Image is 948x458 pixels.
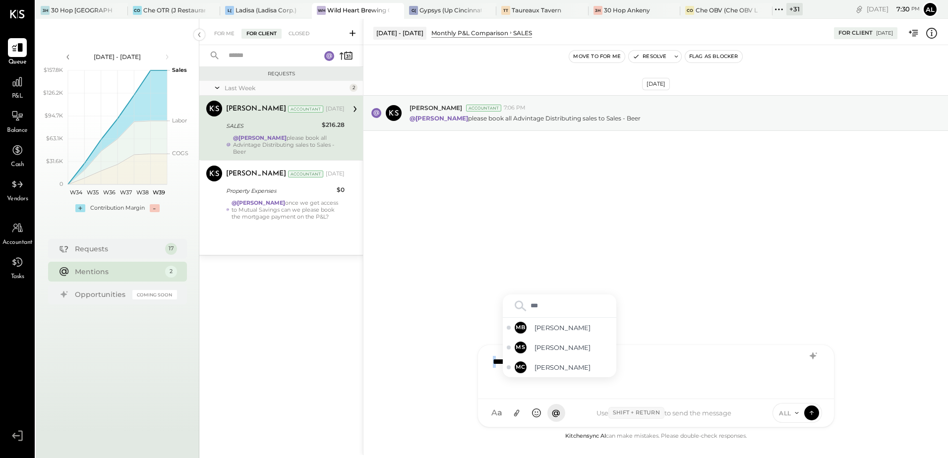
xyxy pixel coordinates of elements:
span: Cash [11,161,24,170]
div: Property Expenses [226,186,334,196]
div: Requests [75,244,160,254]
span: MB [516,324,526,332]
div: [DATE] [876,30,893,37]
strong: @[PERSON_NAME] [233,134,287,141]
text: $31.6K [46,158,63,165]
text: W39 [152,189,165,196]
span: Tasks [11,273,24,282]
div: Select Martin Spewak - Offline [503,338,616,357]
div: WH [317,6,326,15]
div: Che OTR (J Restaurant LLC) - Ignite [143,6,205,14]
button: @ [547,404,565,422]
div: 30 Hop [GEOGRAPHIC_DATA] [51,6,113,14]
div: $216.28 [322,120,345,130]
text: 0 [59,180,63,187]
div: 3H [41,6,50,15]
div: 30 Hop Ankeny [604,6,650,14]
div: Requests [204,70,358,77]
div: Monthly P&L Comparison [431,29,508,37]
a: Cash [0,141,34,170]
span: 7:06 PM [504,104,526,112]
div: Wild Heart Brewing Company [327,6,389,14]
div: [DATE] [326,105,345,113]
div: 2 [165,266,177,278]
div: SALES [513,29,532,37]
a: Queue [0,38,34,67]
text: W34 [70,189,83,196]
span: MC [516,363,526,371]
p: please book all Advintage Distributing sales to Sales - Beer [410,114,641,122]
strong: @[PERSON_NAME] [410,114,468,122]
div: TT [501,6,510,15]
a: P&L [0,72,34,101]
div: CO [133,6,142,15]
div: Coming Soon [132,290,177,299]
div: Accountant [288,106,323,113]
div: $0 [337,185,345,195]
div: once we get access to Mutual Savings can we please book the mortgage payment on the P&L? [232,199,345,220]
div: Opportunities [75,289,127,299]
div: please book all Advintage Distributing sales to Sales - Beer [233,134,345,155]
div: Select Margot Bloch - Offline [503,318,616,338]
span: a [497,408,502,418]
text: $157.8K [44,66,63,73]
button: Al [922,1,938,17]
div: [DATE] [642,78,670,90]
div: CO [685,6,694,15]
div: Gypsys (Up Cincinnati LLC) - Ignite [419,6,481,14]
span: Shift + Return [608,407,664,419]
span: [PERSON_NAME] [534,323,612,333]
span: @ [552,408,560,418]
span: [PERSON_NAME] [534,363,612,372]
div: Use to send the message [565,407,763,419]
div: Accountant [288,171,323,177]
span: ALL [779,409,791,417]
div: Taureaux Tavern [512,6,561,14]
div: 3H [593,6,602,15]
div: SALES [226,121,319,131]
span: Vendors [7,195,28,204]
div: [DATE] - [DATE] [75,53,160,61]
div: 2 [350,84,357,92]
div: [DATE] [326,170,345,178]
div: 17 [165,243,177,255]
strong: @[PERSON_NAME] [232,199,285,206]
span: P&L [12,92,23,101]
span: [PERSON_NAME] [534,343,612,352]
div: Select Marty Chang - Offline [503,357,616,377]
text: $63.1K [46,135,63,142]
text: $126.2K [43,89,63,96]
span: Queue [8,58,27,67]
span: Accountant [2,238,33,247]
div: - [150,204,160,212]
div: [PERSON_NAME] [226,104,286,114]
div: [DATE] - [DATE] [373,27,426,39]
div: Mentions [75,267,160,277]
span: Balance [7,126,28,135]
text: W38 [136,189,148,196]
div: + 31 [786,3,803,15]
text: W37 [119,189,131,196]
button: Resolve [629,51,670,62]
div: For Me [209,29,239,39]
div: For Client [241,29,282,39]
div: Ladisa (Ladisa Corp.) - Ignite [236,6,297,14]
div: For Client [838,29,873,37]
div: Last Week [225,84,347,92]
div: copy link [854,4,864,14]
a: Accountant [0,219,34,247]
text: $94.7K [45,112,63,119]
text: COGS [172,150,188,157]
text: W35 [87,189,99,196]
div: [PERSON_NAME] [226,169,286,179]
a: Balance [0,107,34,135]
button: Aa [488,404,506,422]
div: + [75,204,85,212]
div: G( [409,6,418,15]
div: Che OBV (Che OBV LLC) - Ignite [696,6,758,14]
div: Contribution Margin [90,204,145,212]
a: Tasks [0,253,34,282]
text: Labor [172,117,187,124]
div: [DATE] [867,4,920,14]
a: Vendors [0,175,34,204]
